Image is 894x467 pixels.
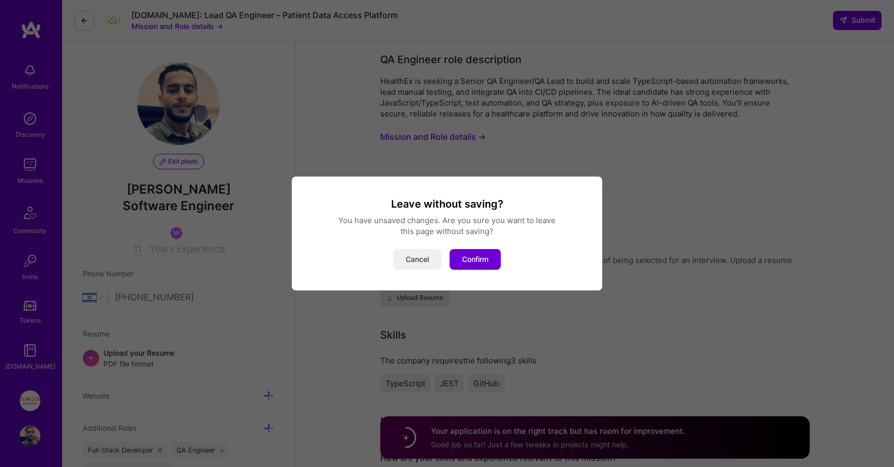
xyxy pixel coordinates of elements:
h3: Leave without saving? [304,197,590,211]
button: Confirm [450,249,501,270]
button: Cancel [393,249,441,270]
div: You have unsaved changes. Are you sure you want to leave [304,215,590,226]
div: modal [292,177,602,290]
div: this page without saving? [304,226,590,237]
